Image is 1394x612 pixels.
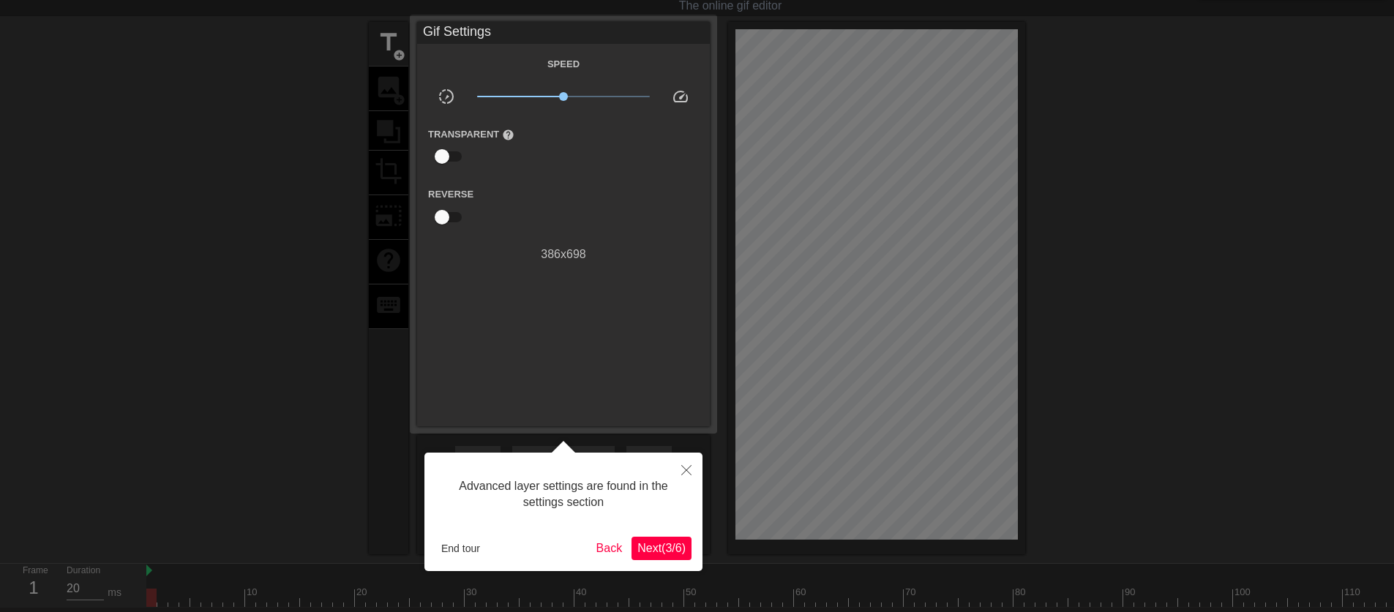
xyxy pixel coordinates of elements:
[670,453,702,486] button: Close
[632,537,692,560] button: Next
[435,537,486,559] button: End tour
[591,537,629,560] button: Back
[435,464,692,526] div: Advanced layer settings are found in the settings section
[637,542,686,554] span: Next ( 3 / 6 )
